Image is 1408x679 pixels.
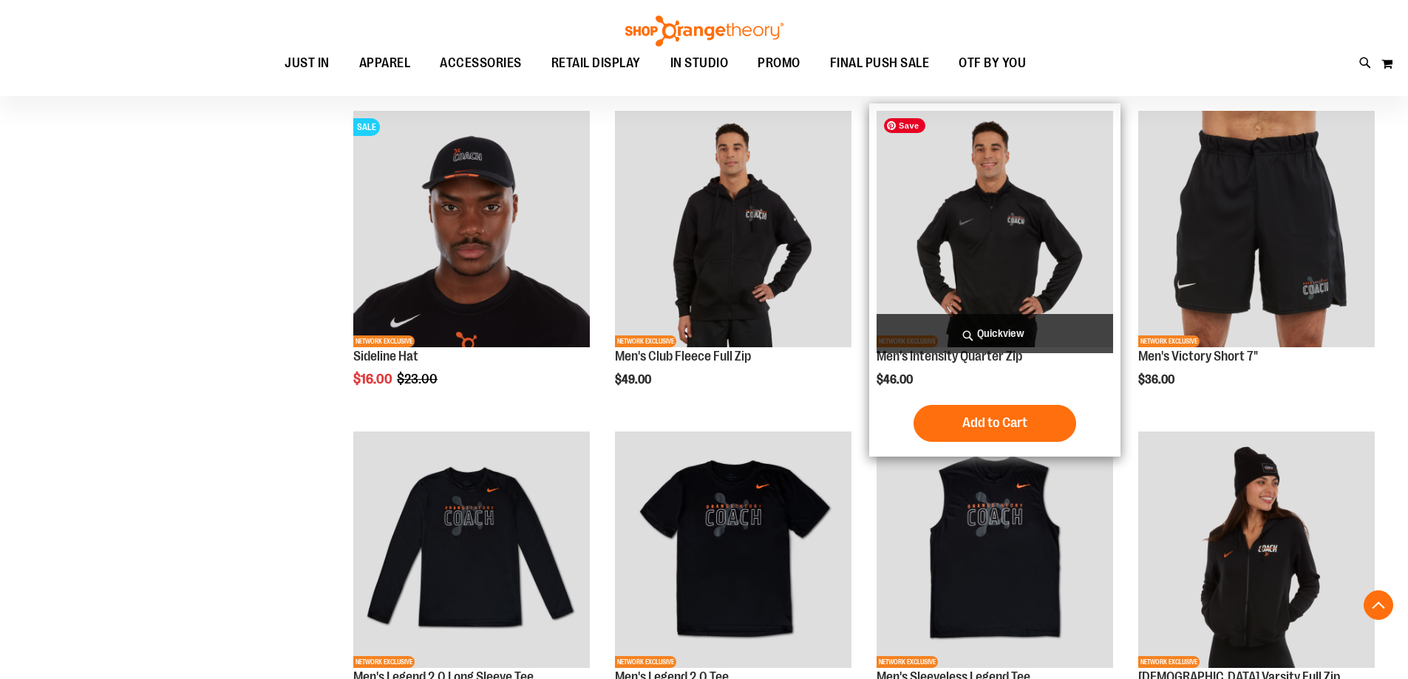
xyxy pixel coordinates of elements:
img: OTF Mens Coach FA23 Legend 2.0 LS Tee - Black primary image [353,431,590,668]
span: $49.00 [615,373,653,386]
span: OTF BY YOU [959,47,1026,80]
a: Quickview [877,314,1113,353]
span: APPAREL [359,47,411,80]
span: $23.00 [397,372,440,386]
span: NETWORK EXCLUSIVE [1138,335,1200,347]
span: NETWORK EXCLUSIVE [353,335,415,347]
div: product [346,103,597,424]
a: JUST IN [270,47,344,81]
img: OTF Mens Coach FA23 Legend Sleeveless Tee - Black primary image [877,431,1113,668]
a: OTF Mens Coach FA23 Legend 2.0 SS Tee - Black primary imageNETWORK EXCLUSIVE [615,431,851,670]
span: NETWORK EXCLUSIVE [615,656,676,668]
img: Sideline Hat primary image [353,111,590,347]
button: Add to Cart [914,405,1076,442]
img: OTF Mens Coach FA23 Club Fleece Full Zip - Black primary image [615,111,851,347]
span: ACCESSORIES [440,47,522,80]
button: Back To Top [1364,590,1393,620]
a: IN STUDIO [656,47,744,80]
img: Shop Orangetheory [623,16,786,47]
span: SALE [353,118,380,136]
a: OTF Mens Coach FA23 Legend Sleeveless Tee - Black primary imageNETWORK EXCLUSIVE [877,431,1113,670]
div: product [869,103,1120,457]
img: OTF Ladies Coach FA23 Varsity Full Zip - Black primary image [1138,431,1375,668]
a: Sideline Hat [353,349,418,364]
span: $46.00 [877,373,915,386]
span: NETWORK EXCLUSIVE [1138,656,1200,668]
span: $16.00 [353,372,395,386]
span: $36.00 [1138,373,1177,386]
a: Men's Club Fleece Full Zip [615,349,751,364]
img: OTF Mens Coach FA23 Intensity Quarter Zip - Black primary image [877,111,1113,347]
a: OTF BY YOU [944,47,1041,81]
div: product [1131,103,1382,424]
span: IN STUDIO [670,47,729,80]
a: Men's Intensity Quarter Zip [877,349,1022,364]
a: ACCESSORIES [425,47,537,81]
span: PROMO [758,47,800,80]
a: OTF Ladies Coach FA23 Varsity Full Zip - Black primary imageNETWORK EXCLUSIVE [1138,431,1375,670]
a: OTF Mens Coach FA23 Legend 2.0 LS Tee - Black primary imageNETWORK EXCLUSIVE [353,431,590,670]
span: NETWORK EXCLUSIVE [877,656,938,668]
img: OTF Mens Coach FA23 Victory Short - Black primary image [1138,111,1375,347]
div: product [608,103,859,424]
a: FINAL PUSH SALE [815,47,945,81]
a: PROMO [743,47,815,81]
span: FINAL PUSH SALE [830,47,930,80]
a: OTF Mens Coach FA23 Intensity Quarter Zip - Black primary imageNETWORK EXCLUSIVE [877,111,1113,349]
span: NETWORK EXCLUSIVE [615,335,676,347]
img: OTF Mens Coach FA23 Legend 2.0 SS Tee - Black primary image [615,431,851,668]
a: Sideline Hat primary imageSALENETWORK EXCLUSIVE [353,111,590,349]
a: Men's Victory Short 7" [1138,349,1258,364]
a: APPAREL [344,47,426,81]
span: NETWORK EXCLUSIVE [353,656,415,668]
span: RETAIL DISPLAY [551,47,641,80]
a: OTF Mens Coach FA23 Victory Short - Black primary imageNETWORK EXCLUSIVE [1138,111,1375,349]
span: Save [884,118,925,133]
a: RETAIL DISPLAY [537,47,656,81]
span: JUST IN [285,47,330,80]
a: OTF Mens Coach FA23 Club Fleece Full Zip - Black primary imageNETWORK EXCLUSIVE [615,111,851,349]
span: Add to Cart [962,414,1027,431]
